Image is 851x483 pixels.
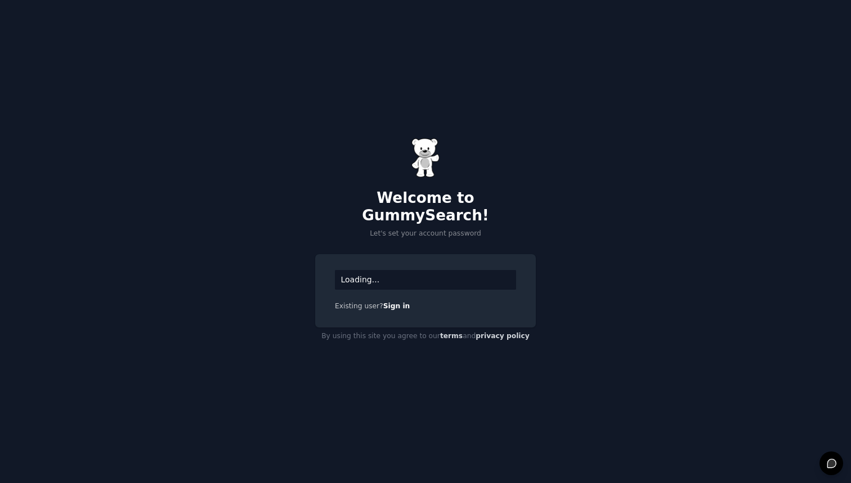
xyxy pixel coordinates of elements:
[411,138,440,178] img: Gummy Bear
[315,229,536,239] p: Let's set your account password
[315,327,536,345] div: By using this site you agree to our and
[335,270,516,290] div: Loading...
[440,332,463,340] a: terms
[315,189,536,225] h2: Welcome to GummySearch!
[476,332,530,340] a: privacy policy
[383,302,410,310] a: Sign in
[335,302,383,310] span: Existing user?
